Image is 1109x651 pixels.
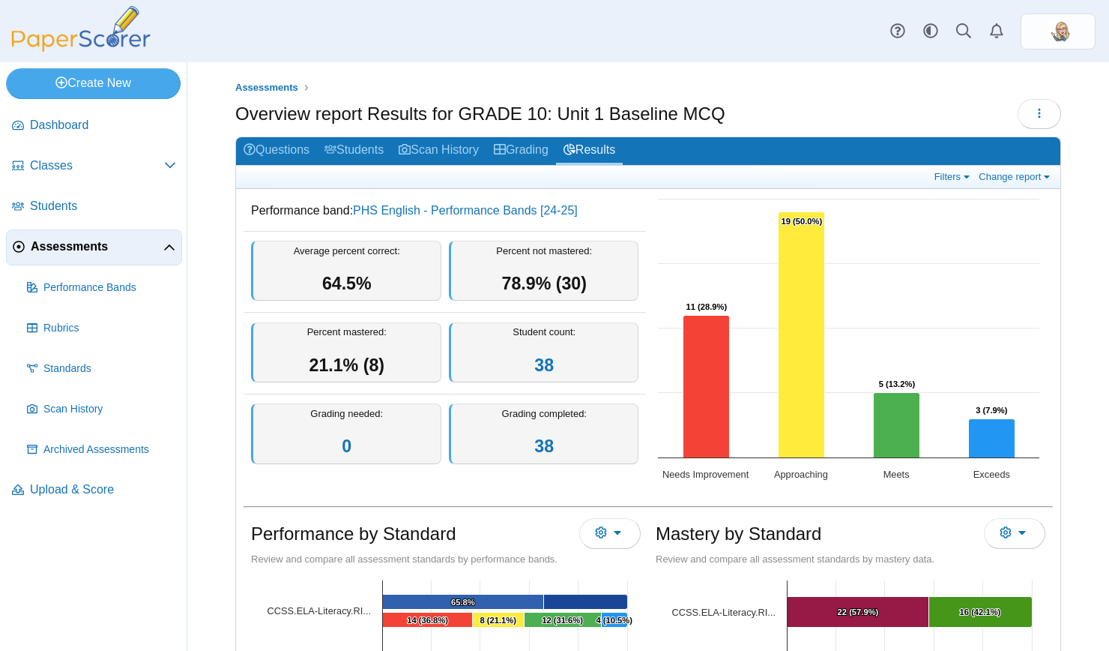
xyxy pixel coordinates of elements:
div: Average percent correct: [251,241,441,301]
span: Students [30,198,176,214]
text: 65.8% [451,598,475,607]
a: [object Object] [268,605,371,616]
text: 8 (21.1%) [480,616,516,625]
a: Questions [236,137,317,165]
text: Approaching [774,469,828,480]
div: Review and compare all assessment standards by mastery data. [656,553,1045,566]
text: 16 (42.1%) [960,607,1001,616]
text: Needs Improvement [662,469,749,480]
text: 3 (7.9%) [976,406,1008,415]
path: [object Object], 22. Not Mastered. [788,597,929,628]
div: Percent mastered: [251,322,441,383]
span: 21.1% (8) [309,355,384,375]
span: 78.9% (30) [502,274,587,293]
path: [object Object], 34.21053157894737. Average Percent Not Correct. [544,595,628,610]
text: 4 (10.5%) [596,616,632,625]
span: Classes [30,157,164,174]
a: Assessments [232,79,302,97]
path: Meets, 5. Overall Assessment Performance. [874,393,920,458]
text: 19 (50.0%) [781,217,822,226]
h1: Overview report Results for GRADE 10: Unit 1 Baseline MCQ [235,101,725,127]
svg: Interactive chart [650,191,1047,491]
text: Meets [883,469,910,480]
a: Create New [6,68,181,98]
h1: Mastery by Standard [656,521,821,547]
a: Performance Bands [21,270,182,306]
a: Grading [486,137,556,165]
path: [object Object], 4. Exceeds. [602,613,628,628]
tspan: CCSS.ELA-Literacy.RI... [268,605,371,616]
a: Students [317,137,391,165]
a: Upload & Score [6,472,182,508]
a: 38 [534,436,554,456]
a: Results [556,137,623,165]
tspan: CCSS.ELA-Literacy.RI... [672,607,776,618]
img: ps.zKYLFpFWctilUouI [1046,19,1070,43]
span: Archived Assessments [43,442,176,457]
h1: Performance by Standard [251,521,456,547]
div: Grading needed: [251,403,441,464]
span: Emily Wasley [1046,19,1070,43]
a: Classes [6,148,182,184]
a: Alerts [980,15,1013,48]
text: 11 (28.9%) [686,302,727,311]
a: 38 [534,355,554,375]
a: CCSS.ELA-Literacy.RI.9-10.6 [672,607,776,618]
a: PaperScorer [6,41,156,54]
path: Needs Improvement, 11. Overall Assessment Performance. [683,316,730,458]
a: Students [6,189,182,225]
div: Student count: [449,322,639,383]
span: Upload & Score [30,481,176,498]
span: Assessments [235,82,298,93]
a: Scan History [391,137,486,165]
a: Dashboard [6,108,182,144]
div: Percent not mastered: [449,241,639,301]
a: Standards [21,351,182,387]
a: PHS English - Performance Bands [24-25] [353,204,578,217]
path: [object Object], 8. Approaching. [473,613,525,628]
span: Scan History [43,402,176,417]
div: Review and compare all assessment standards by performance bands. [251,553,641,566]
path: [object Object], 65.78946842105263. Average Percent Correct. [383,595,544,610]
path: Approaching, 19. Overall Assessment Performance. [779,212,825,458]
span: Performance Bands [43,280,176,295]
a: Rubrics [21,310,182,346]
path: [object Object], 12. Meets. [525,613,602,628]
button: More options [579,518,641,548]
a: ps.zKYLFpFWctilUouI [1021,13,1096,49]
div: Chart. Highcharts interactive chart. [650,191,1053,491]
a: Archived Assessments [21,432,182,468]
a: Scan History [21,391,182,427]
span: Rubrics [43,321,176,336]
dd: Performance band: [244,191,646,230]
a: Filters [931,170,976,183]
a: 0 [342,436,351,456]
text: 12 (31.6%) [542,616,583,625]
img: PaperScorer [6,6,156,52]
path: Exceeds, 3. Overall Assessment Performance. [969,419,1015,458]
button: More options [984,518,1045,548]
text: 14 (36.8%) [407,616,448,625]
path: [object Object], 14. Needs Improvement. [383,613,473,628]
a: Change report [975,170,1057,183]
a: Assessments [6,229,182,265]
span: 64.5% [322,274,372,293]
path: [object Object], 16. Mastered. [929,597,1033,628]
text: 22 (57.9%) [838,607,879,616]
span: Assessments [31,238,163,255]
span: Standards [43,361,176,376]
span: Dashboard [30,117,176,133]
div: Grading completed: [449,403,639,464]
text: 5 (13.2%) [879,379,916,388]
text: Exceeds [973,469,1010,480]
